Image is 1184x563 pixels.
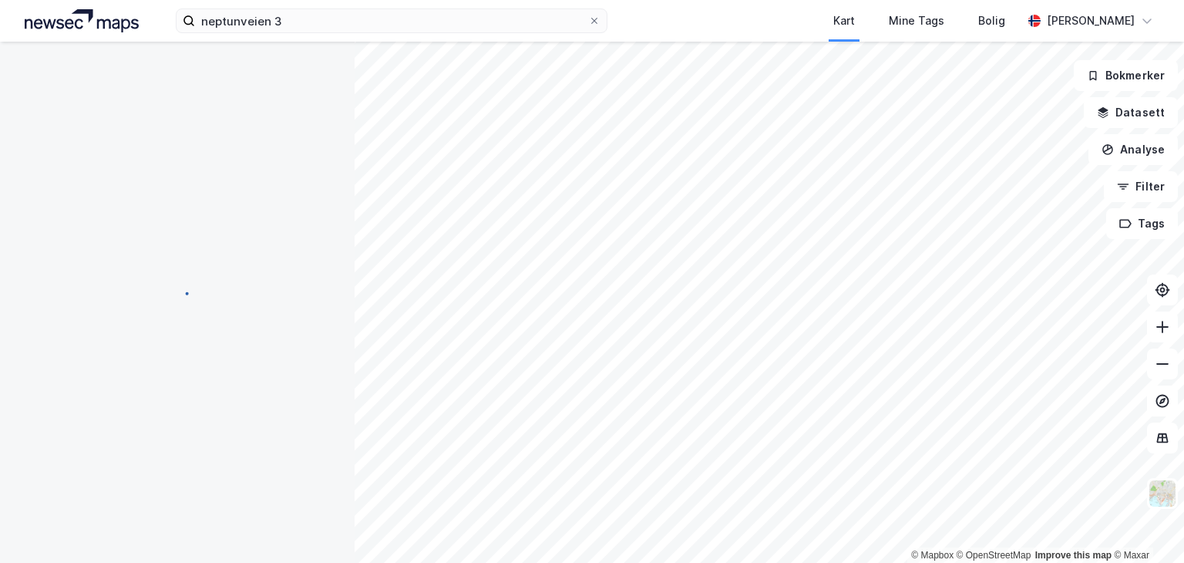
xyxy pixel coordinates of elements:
[1148,479,1177,508] img: Z
[957,550,1031,561] a: OpenStreetMap
[889,12,944,30] div: Mine Tags
[978,12,1005,30] div: Bolig
[1107,489,1184,563] iframe: Chat Widget
[1084,97,1178,128] button: Datasett
[1074,60,1178,91] button: Bokmerker
[25,9,139,32] img: logo.a4113a55bc3d86da70a041830d287a7e.svg
[165,281,190,305] img: spinner.a6d8c91a73a9ac5275cf975e30b51cfb.svg
[1104,171,1178,202] button: Filter
[1047,12,1135,30] div: [PERSON_NAME]
[1088,134,1178,165] button: Analyse
[1035,550,1112,561] a: Improve this map
[833,12,855,30] div: Kart
[1107,489,1184,563] div: Kontrollprogram for chat
[195,9,588,32] input: Søk på adresse, matrikkel, gårdeiere, leietakere eller personer
[1106,208,1178,239] button: Tags
[911,550,954,561] a: Mapbox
